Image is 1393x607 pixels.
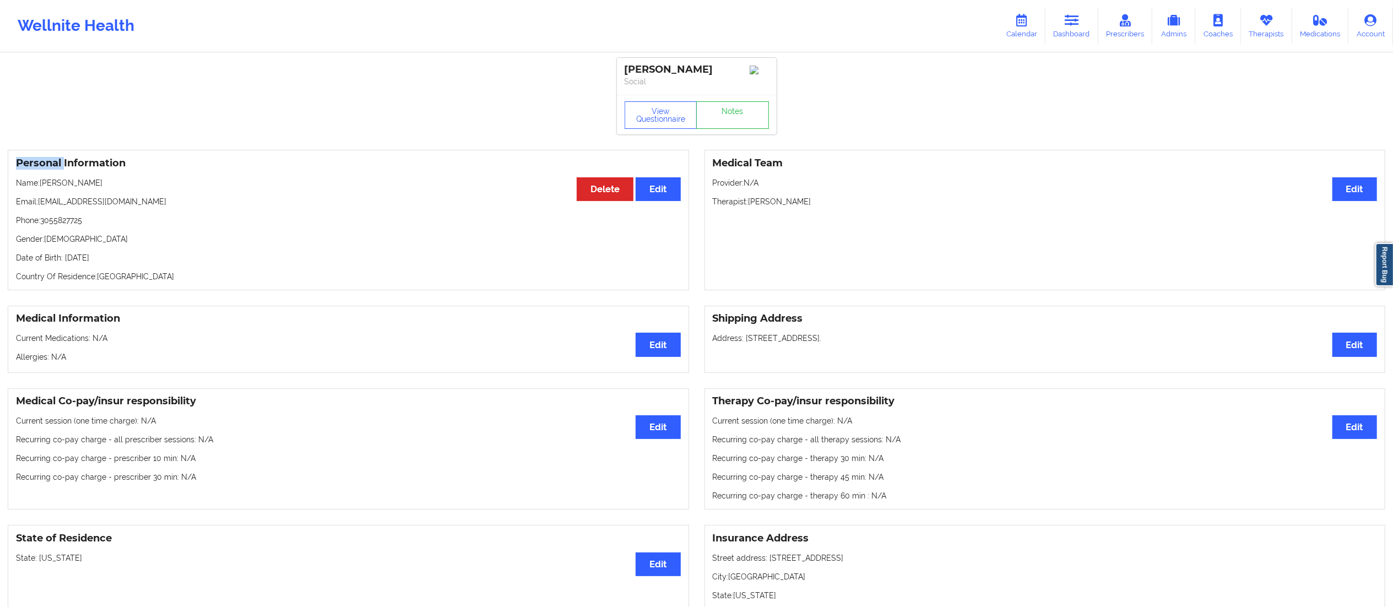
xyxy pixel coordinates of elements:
[1292,8,1349,44] a: Medications
[713,157,1378,170] h3: Medical Team
[713,590,1378,601] p: State: [US_STATE]
[713,312,1378,325] h3: Shipping Address
[713,453,1378,464] p: Recurring co-pay charge - therapy 30 min : N/A
[1045,8,1098,44] a: Dashboard
[696,101,769,129] a: Notes
[625,76,769,87] p: Social
[713,177,1378,188] p: Provider: N/A
[16,434,681,445] p: Recurring co-pay charge - all prescriber sessions : N/A
[636,552,680,576] button: Edit
[713,395,1378,408] h3: Therapy Co-pay/insur responsibility
[713,333,1378,344] p: Address: [STREET_ADDRESS].
[1098,8,1153,44] a: Prescribers
[636,177,680,201] button: Edit
[16,157,681,170] h3: Personal Information
[713,490,1378,501] p: Recurring co-pay charge - therapy 60 min : N/A
[577,177,633,201] button: Delete
[1375,243,1393,286] a: Report Bug
[16,177,681,188] p: Name: [PERSON_NAME]
[16,234,681,245] p: Gender: [DEMOGRAPHIC_DATA]
[713,415,1378,426] p: Current session (one time charge): N/A
[16,196,681,207] p: Email: [EMAIL_ADDRESS][DOMAIN_NAME]
[16,271,681,282] p: Country Of Residence: [GEOGRAPHIC_DATA]
[16,471,681,483] p: Recurring co-pay charge - prescriber 30 min : N/A
[713,196,1378,207] p: Therapist: [PERSON_NAME]
[16,351,681,362] p: Allergies: N/A
[16,532,681,545] h3: State of Residence
[16,252,681,263] p: Date of Birth: [DATE]
[636,333,680,356] button: Edit
[1332,177,1377,201] button: Edit
[16,395,681,408] h3: Medical Co-pay/insur responsibility
[713,552,1378,563] p: Street address: [STREET_ADDRESS]
[1241,8,1292,44] a: Therapists
[16,552,681,563] p: State: [US_STATE]
[713,532,1378,545] h3: Insurance Address
[1332,333,1377,356] button: Edit
[713,571,1378,582] p: City: [GEOGRAPHIC_DATA]
[1195,8,1241,44] a: Coaches
[16,453,681,464] p: Recurring co-pay charge - prescriber 10 min : N/A
[1152,8,1195,44] a: Admins
[750,66,769,74] img: Image%2Fplaceholer-image.png
[636,415,680,439] button: Edit
[16,333,681,344] p: Current Medications: N/A
[16,312,681,325] h3: Medical Information
[16,215,681,226] p: Phone: 3055827725
[713,434,1378,445] p: Recurring co-pay charge - all therapy sessions : N/A
[625,101,697,129] button: View Questionnaire
[625,63,769,76] div: [PERSON_NAME]
[998,8,1045,44] a: Calendar
[1332,415,1377,439] button: Edit
[16,415,681,426] p: Current session (one time charge): N/A
[1348,8,1393,44] a: Account
[713,471,1378,483] p: Recurring co-pay charge - therapy 45 min : N/A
